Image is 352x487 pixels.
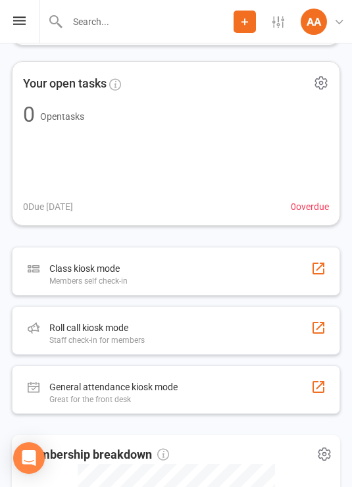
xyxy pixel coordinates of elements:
[40,111,84,122] span: Open tasks
[13,442,45,474] div: Open Intercom Messenger
[23,74,107,93] span: Your open tasks
[49,379,178,395] div: General attendance kiosk mode
[49,336,145,345] div: Staff check-in for members
[49,395,178,404] div: Great for the front desk
[49,276,128,286] div: Members self check-in
[301,9,327,35] div: AA
[291,199,329,214] span: 0 overdue
[23,199,73,214] span: 0 Due [DATE]
[49,261,128,276] div: Class kiosk mode
[23,104,35,125] div: 0
[63,13,234,31] input: Search...
[49,320,145,336] div: Roll call kiosk mode
[22,446,169,465] span: Membership breakdown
